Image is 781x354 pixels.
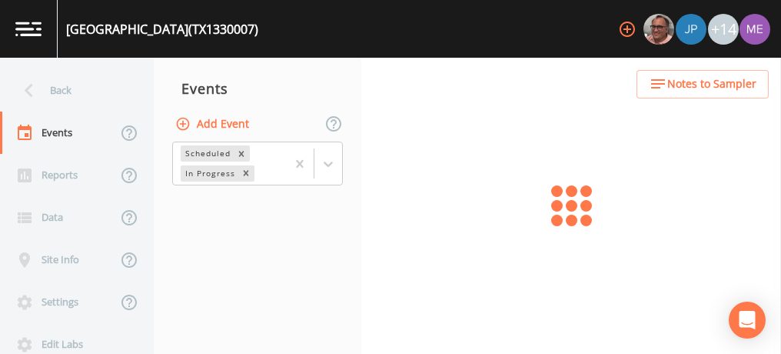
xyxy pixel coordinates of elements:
span: Notes to Sampler [667,75,756,94]
div: Joshua gere Paul [675,14,707,45]
div: Mike Franklin [643,14,675,45]
div: Events [154,69,361,108]
button: Notes to Sampler [636,70,769,99]
img: 41241ef155101aa6d92a04480b0d0000 [676,14,706,45]
div: Open Intercom Messenger [729,302,766,339]
div: In Progress [181,165,238,182]
div: [GEOGRAPHIC_DATA] (TX1330007) [66,20,258,38]
div: Scheduled [181,145,233,162]
div: Remove In Progress [238,165,254,182]
img: d4d65db7c401dd99d63b7ad86343d265 [739,14,770,45]
button: Add Event [172,110,255,139]
img: logo [15,22,42,36]
div: +14 [708,14,739,45]
img: e2d790fa78825a4bb76dcb6ab311d44c [643,14,674,45]
div: Remove Scheduled [233,145,250,162]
